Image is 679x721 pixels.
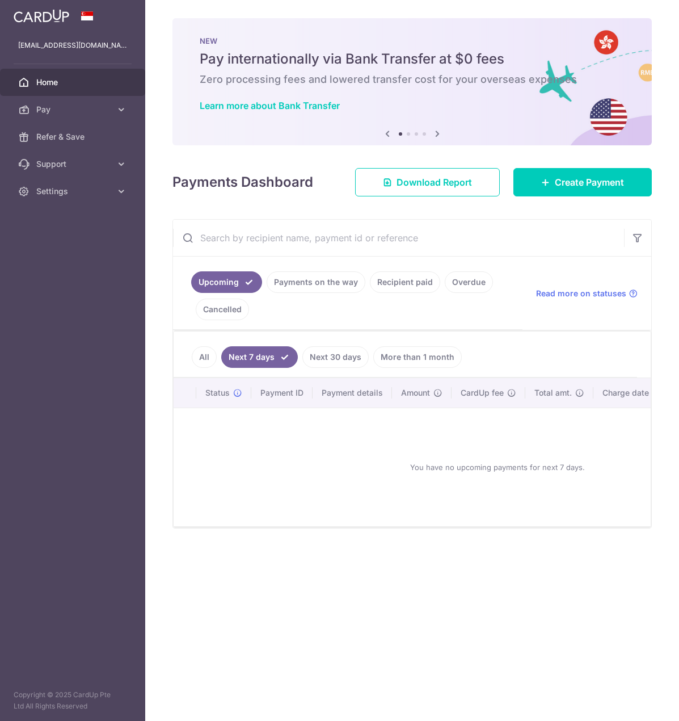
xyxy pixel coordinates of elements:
span: Settings [36,186,111,197]
span: Download Report [397,175,472,189]
a: All [192,346,217,368]
a: Overdue [445,271,493,293]
img: Bank transfer banner [172,18,652,145]
a: Recipient paid [370,271,440,293]
span: Charge date [602,387,649,399]
span: Status [205,387,230,399]
span: Refer & Save [36,131,111,142]
a: Payments on the way [267,271,365,293]
span: Home [36,77,111,88]
h4: Payments Dashboard [172,172,313,192]
a: Create Payment [513,168,652,196]
a: Upcoming [191,271,262,293]
h6: Zero processing fees and lowered transfer cost for your overseas expenses [200,73,625,86]
span: Create Payment [555,175,624,189]
span: Help [26,8,49,18]
th: Payment details [313,378,392,408]
p: [EMAIL_ADDRESS][DOMAIN_NAME] [18,40,127,51]
span: Support [36,158,111,170]
p: NEW [200,36,625,45]
span: Total amt. [534,387,572,399]
a: Next 30 days [302,346,369,368]
a: Read more on statuses [536,288,638,299]
a: Learn more about Bank Transfer [200,100,340,111]
a: Cancelled [196,299,249,320]
img: CardUp [14,9,69,23]
th: Payment ID [251,378,313,408]
span: Read more on statuses [536,288,626,299]
span: CardUp fee [461,387,504,399]
h5: Pay internationally via Bank Transfer at $0 fees [200,50,625,68]
a: More than 1 month [373,346,462,368]
span: Pay [36,104,111,115]
span: Amount [401,387,430,399]
input: Search by recipient name, payment id or reference [173,220,624,256]
a: Download Report [355,168,500,196]
a: Next 7 days [221,346,298,368]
